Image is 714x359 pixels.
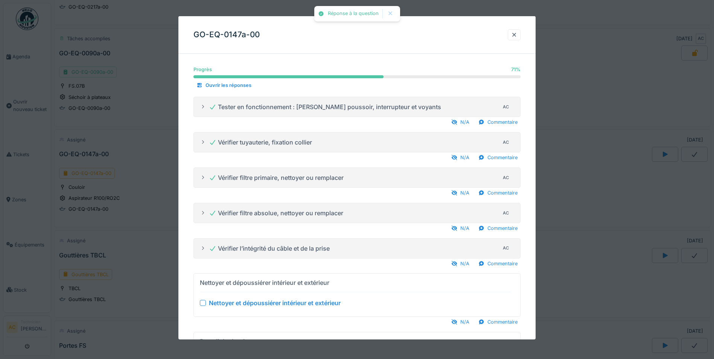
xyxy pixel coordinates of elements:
[209,102,441,111] div: Tester en fonctionnement : [PERSON_NAME] poussoir, interrupteur et voyants
[209,208,343,218] div: Vérifier filtre absolue, nettoyer ou remplacer
[209,138,312,147] div: Vérifier tuyauterie, fixation collier
[328,11,379,17] div: Réponse à la question
[448,188,472,198] div: N/A
[475,223,521,233] div: Commentaire
[197,241,517,255] summary: Vérifier l’intégrité du câble et de la priseAC
[475,188,521,198] div: Commentaire
[501,172,511,183] div: AC
[501,243,511,254] div: AC
[197,100,517,114] summary: Tester en fonctionnement : [PERSON_NAME] poussoir, interrupteur et voyantsAC
[475,259,521,269] div: Commentaire
[501,137,511,148] div: AC
[448,152,472,163] div: N/A
[193,80,254,90] div: Ouvrir les réponses
[197,206,517,220] summary: Vérifier filtre absolue, nettoyer ou remplacerAC
[501,102,511,112] div: AC
[197,277,517,313] summary: Nettoyer et dépoussiérer intérieur et extérieur Nettoyer et dépoussiérer intérieur et extérieur
[209,298,341,307] div: Nettoyer et dépoussiérer intérieur et extérieur
[197,170,517,184] summary: Vérifier filtre primaire, nettoyer ou remplacerAC
[197,135,517,149] summary: Vérifier tuyauterie, fixation collierAC
[475,317,521,327] div: Commentaire
[193,30,260,40] h3: GO-EQ-0147a-00
[193,66,212,73] div: Progrès
[448,317,472,327] div: N/A
[501,208,511,218] div: AC
[209,173,344,182] div: Vérifier filtre primaire, nettoyer ou remplacer
[448,223,472,233] div: N/A
[448,117,472,127] div: N/A
[200,337,247,346] div: Remplir logbook
[511,66,521,73] div: 71 %
[475,152,521,163] div: Commentaire
[209,244,330,253] div: Vérifier l’intégrité du câble et de la prise
[193,75,521,78] progress: 71 %
[475,117,521,127] div: Commentaire
[448,259,472,269] div: N/A
[200,278,329,287] div: Nettoyer et dépoussiérer intérieur et extérieur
